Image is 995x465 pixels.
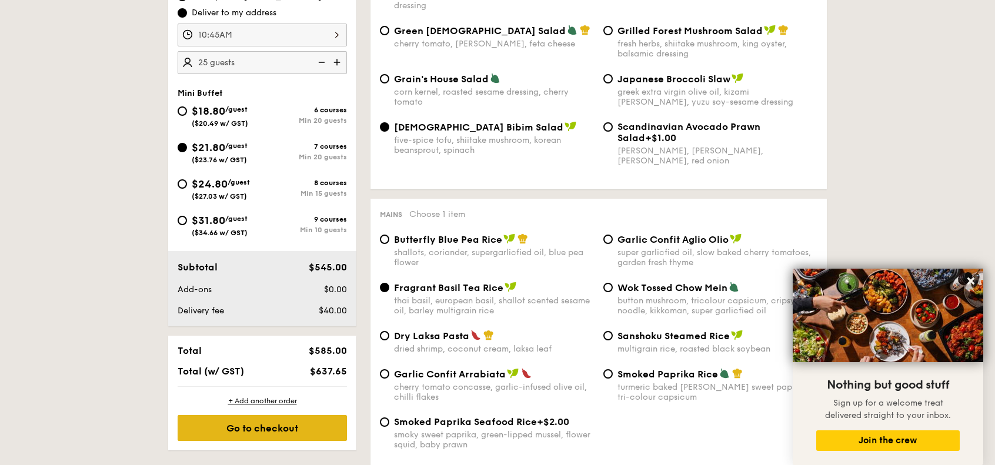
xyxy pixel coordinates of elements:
span: $21.80 [192,141,225,154]
div: [PERSON_NAME], [PERSON_NAME], [PERSON_NAME], red onion [617,146,817,166]
img: icon-vegan.f8ff3823.svg [730,233,742,244]
input: Wok Tossed Chow Meinbutton mushroom, tricolour capsicum, cripsy egg noodle, kikkoman, super garli... [603,283,613,292]
input: Grilled Forest Mushroom Saladfresh herbs, shiitake mushroom, king oyster, balsamic dressing [603,26,613,35]
span: $585.00 [309,345,347,356]
span: /guest [225,105,248,113]
img: icon-vegetarian.fe4039eb.svg [729,282,739,292]
input: Event time [178,24,347,46]
div: Min 15 guests [262,189,347,198]
span: +$1.00 [645,132,676,143]
div: button mushroom, tricolour capsicum, cripsy egg noodle, kikkoman, super garlicfied oil [617,296,817,316]
input: $31.80/guest($34.66 w/ GST)9 coursesMin 10 guests [178,216,187,225]
img: icon-vegan.f8ff3823.svg [565,121,576,132]
img: icon-vegetarian.fe4039eb.svg [490,73,500,83]
input: Butterfly Blue Pea Riceshallots, coriander, supergarlicfied oil, blue pea flower [380,235,389,244]
img: icon-chef-hat.a58ddaea.svg [517,233,528,244]
span: Green [DEMOGRAPHIC_DATA] Salad [394,25,566,36]
span: $40.00 [319,306,347,316]
div: super garlicfied oil, slow baked cherry tomatoes, garden fresh thyme [617,247,817,267]
input: Grain's House Saladcorn kernel, roasted sesame dressing, cherry tomato [380,74,389,83]
span: ($23.76 w/ GST) [192,156,247,164]
div: 9 courses [262,215,347,223]
span: Scandinavian Avocado Prawn Salad [617,121,760,143]
input: Sanshoku Steamed Ricemultigrain rice, roasted black soybean [603,331,613,340]
span: /guest [225,142,248,150]
span: /guest [228,178,250,186]
span: $0.00 [324,285,347,295]
span: Total (w/ GST) [178,366,244,377]
span: Fragrant Basil Tea Rice [394,282,503,293]
span: Delivery fee [178,306,224,316]
img: icon-vegan.f8ff3823.svg [764,25,776,35]
img: icon-chef-hat.a58ddaea.svg [483,330,494,340]
span: Grilled Forest Mushroom Salad [617,25,763,36]
span: $545.00 [309,262,347,273]
div: turmeric baked [PERSON_NAME] sweet paprika, tri-colour capsicum [617,382,817,402]
span: Choose 1 item [409,209,465,219]
span: Subtotal [178,262,218,273]
input: Green [DEMOGRAPHIC_DATA] Saladcherry tomato, [PERSON_NAME], feta cheese [380,26,389,35]
img: icon-vegan.f8ff3823.svg [507,368,519,379]
span: Nothing but good stuff [827,378,949,392]
input: [DEMOGRAPHIC_DATA] Bibim Saladfive-spice tofu, shiitake mushroom, korean beansprout, spinach [380,122,389,132]
button: Join the crew [816,430,960,451]
input: $24.80/guest($27.03 w/ GST)8 coursesMin 15 guests [178,179,187,189]
div: 8 courses [262,179,347,187]
div: Min 20 guests [262,116,347,125]
button: Close [961,272,980,290]
span: Butterfly Blue Pea Rice [394,234,502,245]
div: 7 courses [262,142,347,150]
span: Grain's House Salad [394,73,489,85]
input: $21.80/guest($23.76 w/ GST)7 coursesMin 20 guests [178,143,187,152]
span: Sanshoku Steamed Rice [617,330,730,342]
img: DSC07876-Edit02-Large.jpeg [793,269,983,362]
div: Min 20 guests [262,153,347,161]
span: $637.65 [310,366,347,377]
div: cherry tomato, [PERSON_NAME], feta cheese [394,39,594,49]
span: ($27.03 w/ GST) [192,192,247,200]
img: icon-vegetarian.fe4039eb.svg [719,368,730,379]
img: icon-add.58712e84.svg [329,51,347,73]
span: +$2.00 [537,416,569,427]
img: icon-vegetarian.fe4039eb.svg [567,25,577,35]
img: icon-spicy.37a8142b.svg [521,368,532,379]
img: icon-spicy.37a8142b.svg [470,330,481,340]
div: greek extra virgin olive oil, kizami [PERSON_NAME], yuzu soy-sesame dressing [617,87,817,107]
img: icon-chef-hat.a58ddaea.svg [580,25,590,35]
span: Garlic Confit Aglio Olio [617,234,729,245]
input: Deliver to my address [178,8,187,18]
span: ($34.66 w/ GST) [192,229,248,237]
div: shallots, coriander, supergarlicfied oil, blue pea flower [394,247,594,267]
span: $31.80 [192,214,225,227]
span: Dry Laksa Pasta [394,330,469,342]
input: Garlic Confit Arrabiatacherry tomato concasse, garlic-infused olive oil, chilli flakes [380,369,389,379]
input: Fragrant Basil Tea Ricethai basil, european basil, shallot scented sesame oil, barley multigrain ... [380,283,389,292]
img: icon-vegan.f8ff3823.svg [505,282,516,292]
span: Smoked Paprika Rice [617,369,718,380]
span: Total [178,345,202,356]
div: 6 courses [262,106,347,114]
div: thai basil, european basil, shallot scented sesame oil, barley multigrain rice [394,296,594,316]
div: Min 10 guests [262,226,347,234]
input: Smoked Paprika Riceturmeric baked [PERSON_NAME] sweet paprika, tri-colour capsicum [603,369,613,379]
div: + Add another order [178,396,347,406]
img: icon-chef-hat.a58ddaea.svg [778,25,789,35]
img: icon-chef-hat.a58ddaea.svg [732,368,743,379]
img: icon-reduce.1d2dbef1.svg [312,51,329,73]
input: Dry Laksa Pastadried shrimp, coconut cream, laksa leaf [380,331,389,340]
span: Add-ons [178,285,212,295]
img: icon-vegan.f8ff3823.svg [732,73,743,83]
input: Number of guests [178,51,347,74]
span: Sign up for a welcome treat delivered straight to your inbox. [825,398,951,420]
span: Japanese Broccoli Slaw [617,73,730,85]
span: Deliver to my address [192,7,276,19]
div: dried shrimp, coconut cream, laksa leaf [394,344,594,354]
input: Smoked Paprika Seafood Rice+$2.00smoky sweet paprika, green-lipped mussel, flower squid, baby prawn [380,417,389,427]
img: icon-vegan.f8ff3823.svg [731,330,743,340]
span: Mini Buffet [178,88,223,98]
span: $24.80 [192,178,228,190]
div: Go to checkout [178,415,347,441]
span: Mains [380,210,402,219]
input: Garlic Confit Aglio Oliosuper garlicfied oil, slow baked cherry tomatoes, garden fresh thyme [603,235,613,244]
div: corn kernel, roasted sesame dressing, cherry tomato [394,87,594,107]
